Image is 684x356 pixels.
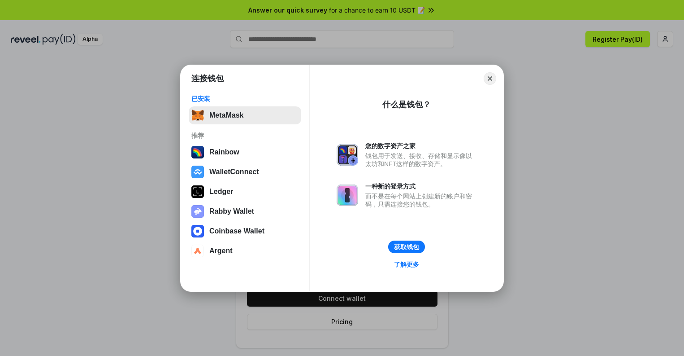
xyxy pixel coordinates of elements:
div: 一种新的登录方式 [365,182,476,190]
button: Argent [189,242,301,260]
div: Ledger [209,188,233,196]
button: MetaMask [189,106,301,124]
a: 了解更多 [389,259,424,270]
button: 获取钱包 [388,241,425,253]
img: svg+xml,%3Csvg%20xmlns%3D%22http%3A%2F%2Fwww.w3.org%2F2000%2Fsvg%22%20fill%3D%22none%22%20viewBox... [337,185,358,206]
img: svg+xml,%3Csvg%20xmlns%3D%22http%3A%2F%2Fwww.w3.org%2F2000%2Fsvg%22%20fill%3D%22none%22%20viewBox... [337,144,358,166]
img: svg+xml,%3Csvg%20xmlns%3D%22http%3A%2F%2Fwww.w3.org%2F2000%2Fsvg%22%20fill%3D%22none%22%20viewBox... [191,205,204,218]
div: Argent [209,247,233,255]
div: 获取钱包 [394,243,419,251]
button: Rainbow [189,143,301,161]
button: Rabby Wallet [189,202,301,220]
button: Close [484,72,496,85]
img: svg+xml,%3Csvg%20width%3D%22120%22%20height%3D%22120%22%20viewBox%3D%220%200%20120%20120%22%20fil... [191,146,204,158]
div: 您的数字资产之家 [365,142,476,150]
div: 已安装 [191,95,299,103]
img: svg+xml,%3Csvg%20width%3D%2228%22%20height%3D%2228%22%20viewBox%3D%220%200%2028%2028%22%20fill%3D... [191,225,204,237]
button: Ledger [189,183,301,201]
img: svg+xml,%3Csvg%20fill%3D%22none%22%20height%3D%2233%22%20viewBox%3D%220%200%2035%2033%22%20width%... [191,109,204,122]
div: Rabby Wallet [209,207,254,215]
div: 什么是钱包？ [382,99,431,110]
img: svg+xml,%3Csvg%20xmlns%3D%22http%3A%2F%2Fwww.w3.org%2F2000%2Fsvg%22%20width%3D%2228%22%20height%3... [191,185,204,198]
div: 钱包用于发送、接收、存储和显示像以太坊和NFT这样的数字资产。 [365,152,476,168]
div: 推荐 [191,132,299,140]
div: 而不是在每个网站上创建新的账户和密码，只需连接您的钱包。 [365,192,476,208]
h1: 连接钱包 [191,73,224,84]
div: MetaMask [209,111,243,119]
div: 了解更多 [394,260,419,268]
button: WalletConnect [189,163,301,181]
img: svg+xml,%3Csvg%20width%3D%2228%22%20height%3D%2228%22%20viewBox%3D%220%200%2028%2028%22%20fill%3D... [191,245,204,257]
div: Coinbase Wallet [209,227,264,235]
button: Coinbase Wallet [189,222,301,240]
img: svg+xml,%3Csvg%20width%3D%2228%22%20height%3D%2228%22%20viewBox%3D%220%200%2028%2028%22%20fill%3D... [191,166,204,178]
div: WalletConnect [209,168,259,176]
div: Rainbow [209,148,239,156]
